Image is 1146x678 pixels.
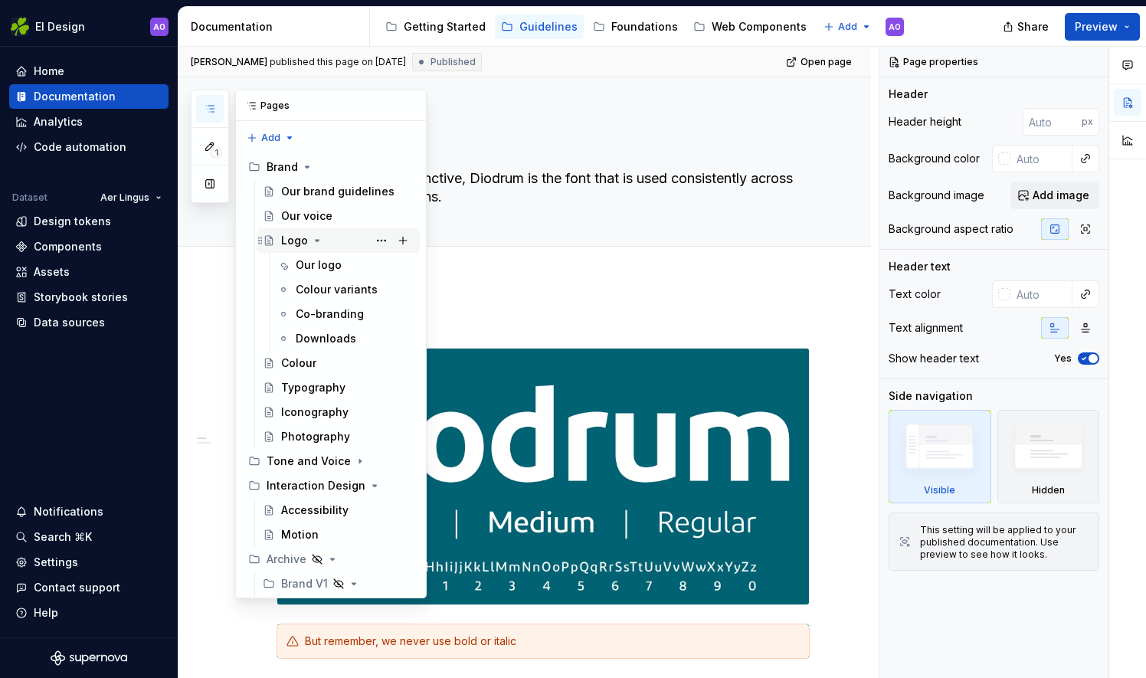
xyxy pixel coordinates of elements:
div: Analytics [34,114,83,129]
a: Logo [257,228,420,253]
div: Code automation [34,139,126,155]
div: Hidden [997,410,1100,503]
a: Iconography [257,400,420,424]
a: Our logo [271,253,420,277]
div: Brand V1 [281,576,328,591]
div: Header text [889,259,951,274]
button: Share [995,13,1059,41]
a: Our brand guidelines [257,179,420,204]
button: Add [242,127,300,149]
a: Photography [257,424,420,449]
input: Auto [1010,280,1072,308]
div: Visible [889,410,991,503]
div: Assets [34,264,70,280]
div: Search ⌘K [34,529,92,545]
a: Getting Started [379,15,492,39]
div: Getting Started [404,19,486,34]
a: Co-branding [271,302,420,326]
p: px [1082,116,1093,128]
div: Photography [281,429,350,444]
div: Help [34,605,58,621]
div: Show header text [889,351,979,366]
div: Side navigation [889,388,973,404]
div: Tone and Voice [267,454,351,469]
label: Yes [1054,352,1072,365]
a: Downloads [271,326,420,351]
button: Add image [1010,182,1099,209]
a: Our brand guidelines [271,596,420,621]
div: published this page on [DATE] [270,56,406,68]
div: Tone and Voice [242,449,420,473]
div: Logo [281,233,308,248]
div: Downloads [296,331,356,346]
a: Open page [781,51,859,73]
a: Storybook stories [9,285,169,310]
a: Web Components [687,15,813,39]
a: Typography [257,375,420,400]
span: Aer Lingus [100,192,149,204]
div: Our brand guidelines [281,184,395,199]
a: Components [9,234,169,259]
div: AO [153,21,165,33]
div: Guidelines [519,19,578,34]
span: Open page [801,56,852,68]
div: This setting will be applied to your published documentation. Use preview to see how it looks. [920,524,1089,561]
a: Documentation [9,84,169,109]
a: Guidelines [495,15,584,39]
button: Help [9,601,169,625]
button: Add [819,16,876,38]
button: Aer Lingus [93,187,169,208]
div: Pages [236,90,426,121]
a: Home [9,59,169,84]
span: Add image [1033,188,1089,203]
a: Design tokens [9,209,169,234]
div: Notifications [34,504,103,519]
div: Settings [34,555,78,570]
button: Preview [1065,13,1140,41]
span: Preview [1075,19,1118,34]
div: But remember, we never use bold or italic [305,634,800,649]
svg: Supernova Logo [51,650,127,666]
a: Accessibility [257,498,420,522]
button: EI DesignAO [3,10,175,43]
textarea: Modern, open and distinctive, Diodrum is the font that is used consistently across all brand comm... [273,166,807,209]
div: Brand V1 [257,572,420,596]
div: Archive [267,552,306,567]
span: Add [261,132,280,144]
a: Colour [257,351,420,375]
div: Colour variants [296,282,378,297]
span: 1 [210,146,222,159]
div: Documentation [34,89,116,104]
div: Motion [281,527,319,542]
div: Brand [267,159,298,175]
input: Auto [1023,108,1082,136]
div: Text color [889,287,941,302]
div: AO [889,21,901,33]
div: Colour [281,355,316,371]
div: Header height [889,114,961,129]
div: EI Design [35,19,85,34]
div: Storybook stories [34,290,128,305]
div: Iconography [281,405,349,420]
div: Interaction Design [267,478,365,493]
textarea: Typography [273,126,807,163]
div: Background image [889,188,984,203]
div: Data sources [34,315,105,330]
a: Colour variants [271,277,420,302]
a: Assets [9,260,169,284]
img: 0951ed2c-6267-44de-b1d2-b627e6c3da0f.jpeg [277,349,809,604]
div: Design tokens [34,214,111,229]
span: Published [431,56,476,68]
a: Code automation [9,135,169,159]
input: Auto [1010,145,1072,172]
div: Co-branding [296,306,364,322]
div: Text alignment [889,320,963,336]
div: Dataset [12,192,47,204]
button: Search ⌘K [9,525,169,549]
div: Visible [924,484,955,496]
a: Motion [257,522,420,547]
button: Notifications [9,499,169,524]
div: Background aspect ratio [889,221,1013,237]
a: Foundations [587,15,684,39]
